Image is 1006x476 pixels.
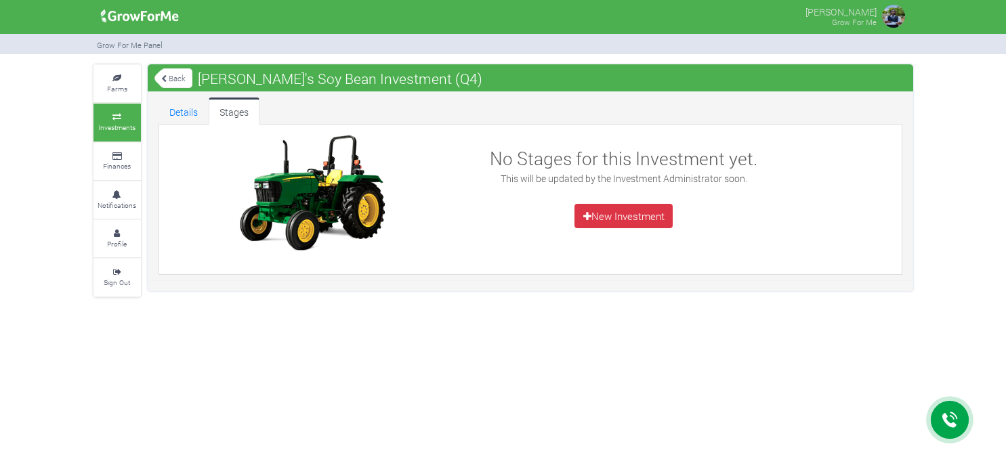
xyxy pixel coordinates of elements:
[93,143,141,180] a: Finances
[93,259,141,296] a: Sign Out
[227,131,396,253] img: growforme image
[480,171,768,186] p: This will be updated by the Investment Administrator soon.
[159,98,209,125] a: Details
[103,161,131,171] small: Finances
[194,65,486,92] span: [PERSON_NAME]'s Soy Bean Investment (Q4)
[880,3,907,30] img: growforme image
[154,67,192,89] a: Back
[107,84,127,93] small: Farms
[104,278,130,287] small: Sign Out
[107,239,127,248] small: Profile
[98,123,135,132] small: Investments
[93,181,141,219] a: Notifications
[805,3,877,19] p: [PERSON_NAME]
[480,148,768,169] h3: No Stages for this Investment yet.
[93,220,141,257] a: Profile
[97,40,163,50] small: Grow For Me Panel
[93,104,141,141] a: Investments
[574,204,673,228] a: New Investment
[98,200,136,210] small: Notifications
[93,65,141,102] a: Farms
[96,3,184,30] img: growforme image
[209,98,259,125] a: Stages
[832,17,877,27] small: Grow For Me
